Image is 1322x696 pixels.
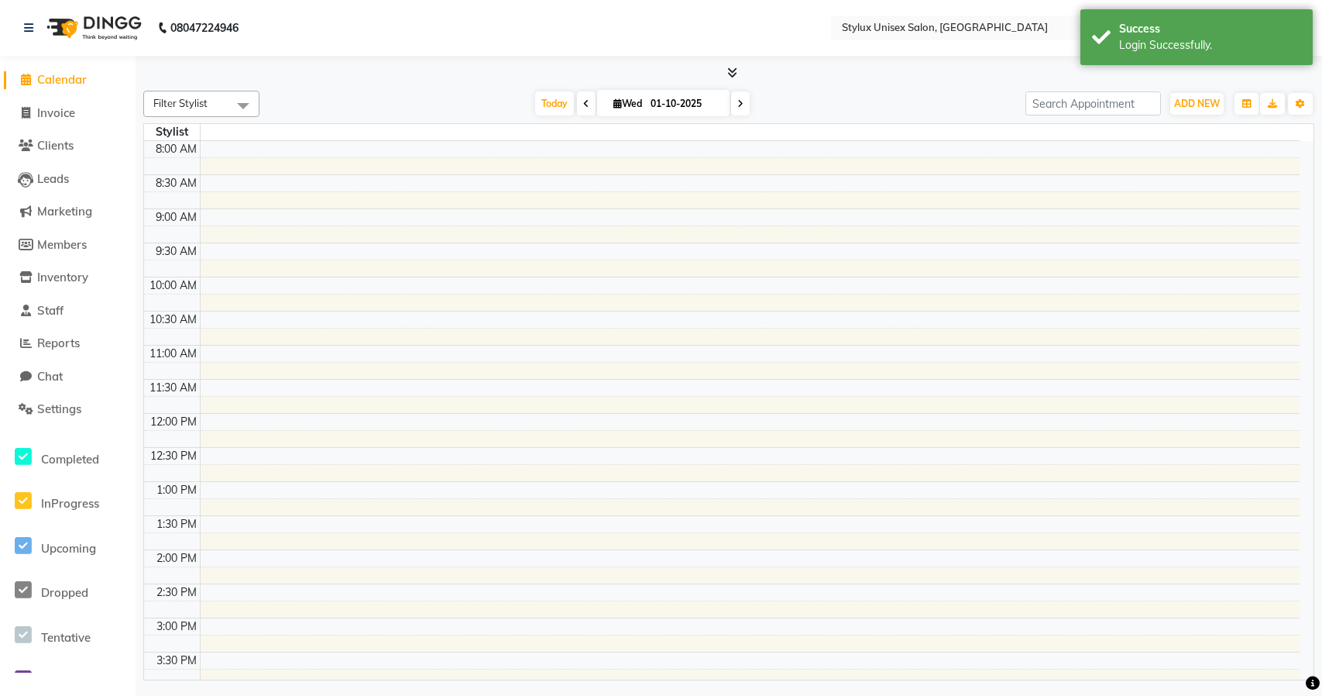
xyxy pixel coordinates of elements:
span: Today [535,91,574,115]
div: 2:00 PM [153,550,200,567]
div: 1:30 PM [153,516,200,532]
span: Invoice [37,105,75,120]
span: Staff [37,303,64,318]
span: Upcoming [41,541,96,556]
span: Calendar [37,72,87,87]
span: Wed [609,98,646,109]
div: 1:00 PM [153,482,200,498]
a: Clients [4,137,132,155]
span: Leads [37,171,69,186]
span: Clients [37,138,74,153]
div: 8:30 AM [153,175,200,191]
div: 11:30 AM [146,380,200,396]
a: Settings [4,401,132,419]
span: Dropped [41,585,88,600]
b: 08047224946 [170,6,239,50]
input: 2025-10-01 [646,92,723,115]
span: Members [37,237,87,252]
span: Marketing [37,204,92,219]
button: ADD NEW [1170,93,1224,115]
div: 10:30 AM [146,312,200,328]
div: 3:00 PM [153,618,200,635]
a: Calendar [4,71,132,89]
span: ADD NEW [1174,98,1220,109]
span: Filter Stylist [153,97,208,109]
input: Search Appointment [1025,91,1161,115]
div: Login Successfully. [1119,37,1301,53]
div: 10:00 AM [146,277,200,294]
div: 3:30 PM [153,653,200,669]
div: Success [1119,21,1301,37]
div: 12:00 PM [147,414,200,430]
div: 11:00 AM [146,346,200,362]
span: InProgress [41,496,99,511]
span: Chat [37,369,63,384]
a: Leads [4,171,132,188]
a: Inventory [4,269,132,287]
a: Invoice [4,105,132,122]
a: Marketing [4,203,132,221]
div: 2:30 PM [153,584,200,601]
div: 9:30 AM [153,243,200,260]
a: Staff [4,302,132,320]
a: Reports [4,335,132,353]
div: 12:30 PM [147,448,200,464]
div: Stylist [144,124,200,140]
span: Settings [37,401,81,416]
a: Members [4,236,132,254]
div: 9:00 AM [153,209,200,226]
a: Chat [4,368,132,386]
span: Completed [41,452,99,467]
span: Reports [37,336,80,350]
span: Inventory [37,270,88,284]
img: logo [39,6,146,50]
div: 8:00 AM [153,141,200,157]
